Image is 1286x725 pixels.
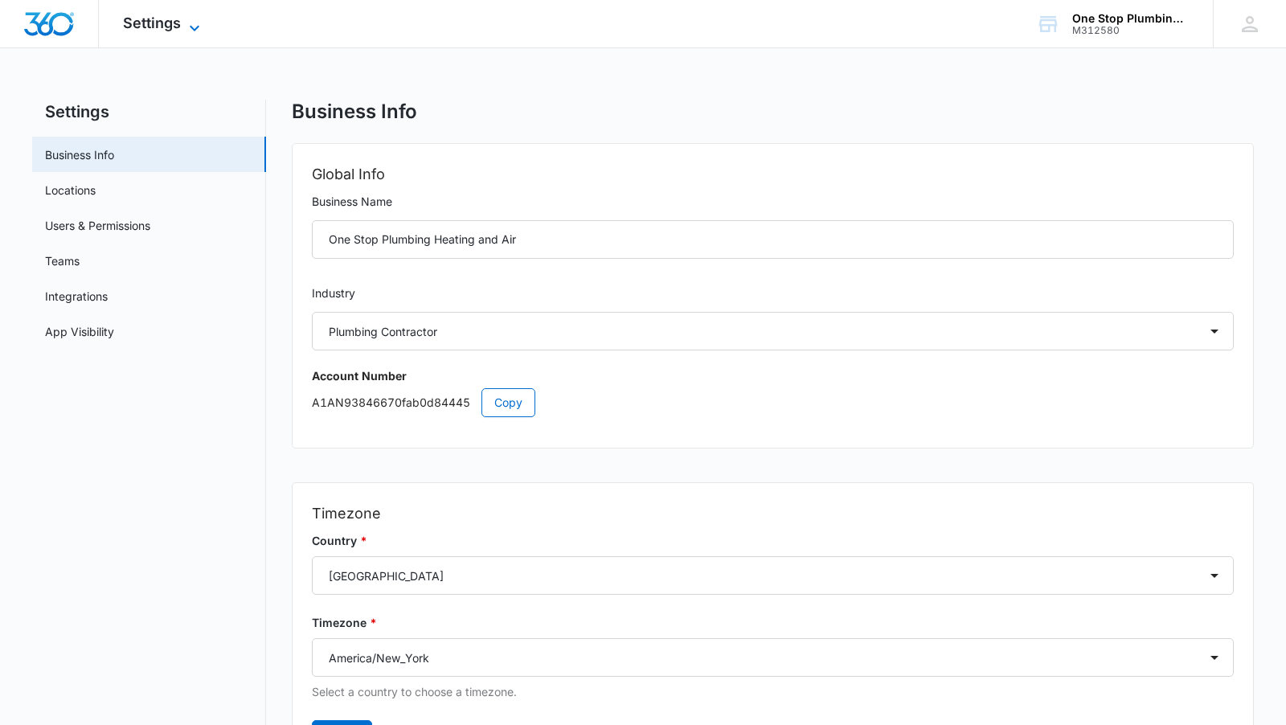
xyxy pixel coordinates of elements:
div: account id [1072,25,1190,36]
p: Select a country to choose a timezone. [312,683,1234,701]
span: Settings [123,14,181,31]
a: Locations [45,182,96,199]
h2: Timezone [312,502,1234,525]
h1: Business Info [292,100,417,124]
a: Users & Permissions [45,217,150,234]
label: Business Name [312,193,1234,211]
label: Industry [312,285,1234,302]
p: A1AN93846670fab0d84445 [312,388,1234,417]
a: Integrations [45,288,108,305]
button: Copy [481,388,535,417]
a: Business Info [45,146,114,163]
a: Teams [45,252,80,269]
h2: Global Info [312,163,1234,186]
h2: Settings [32,100,266,124]
label: Timezone [312,614,1234,632]
a: App Visibility [45,323,114,340]
strong: Account Number [312,369,407,383]
div: account name [1072,12,1190,25]
label: Country [312,532,1234,550]
span: Copy [494,394,522,412]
